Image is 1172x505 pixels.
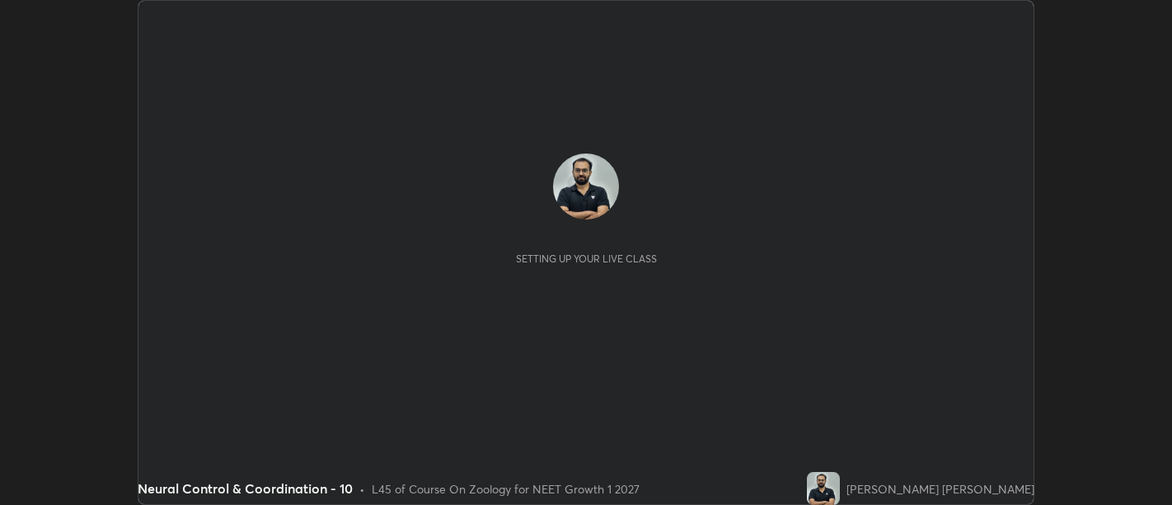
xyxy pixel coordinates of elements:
[553,153,619,219] img: b085cb20fb0f4526aa32f9ad54b1e8dd.jpg
[516,252,657,265] div: Setting up your live class
[807,472,840,505] img: b085cb20fb0f4526aa32f9ad54b1e8dd.jpg
[359,480,365,498] div: •
[372,480,640,498] div: L45 of Course On Zoology for NEET Growth 1 2027
[846,480,1034,498] div: [PERSON_NAME] [PERSON_NAME]
[138,479,353,498] div: Neural Control & Coordination - 10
